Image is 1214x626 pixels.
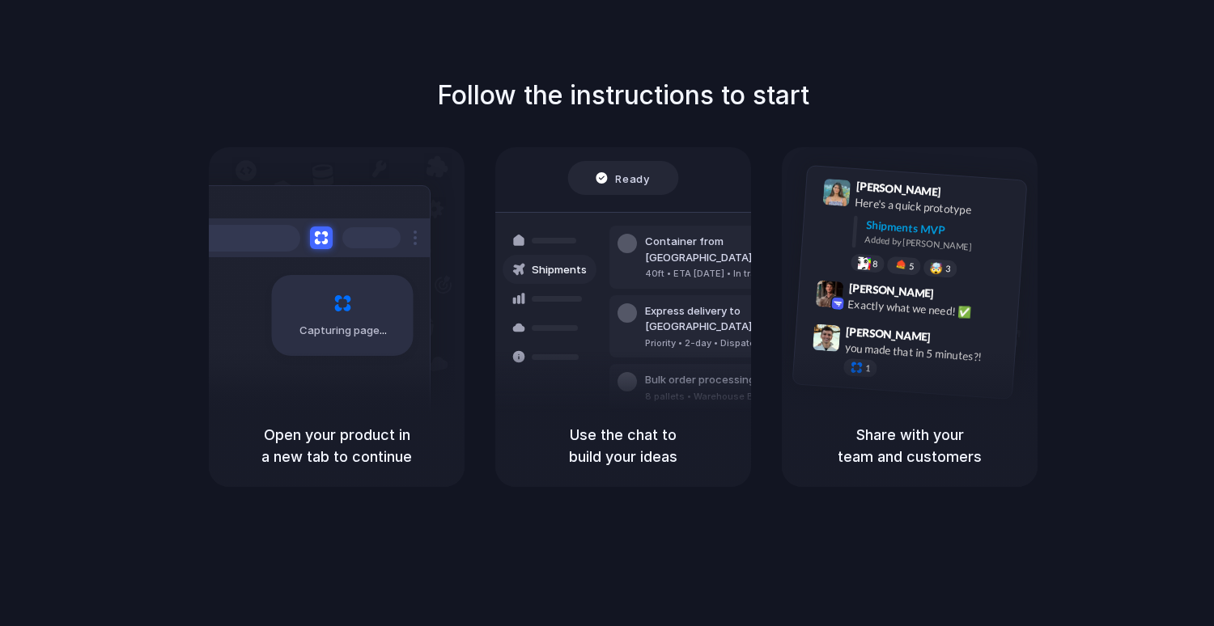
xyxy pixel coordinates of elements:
div: 8 pallets • Warehouse B • Packed [645,390,796,404]
div: Container from [GEOGRAPHIC_DATA] [645,234,820,265]
span: [PERSON_NAME] [855,177,941,201]
span: 1 [865,364,871,373]
span: Shipments [532,262,587,278]
div: 40ft • ETA [DATE] • In transit [645,267,820,281]
h5: Open your product in a new tab to continue [228,424,445,467]
div: Express delivery to [GEOGRAPHIC_DATA] [645,303,820,335]
div: Here's a quick prototype [855,194,1017,222]
div: Shipments MVP [865,217,1015,243]
div: Bulk order processing [645,372,796,388]
h5: Share with your team and customers [801,424,1018,467]
div: you made that in 5 minutes?! [844,340,1006,367]
div: Priority • 2-day • Dispatched [645,336,820,350]
h5: Use the chat to build your ideas [515,424,732,467]
div: Exactly what we need! ✅ [847,296,1009,324]
span: 9:41 AM [946,185,979,205]
h1: Follow the instructions to start [437,76,809,115]
span: 3 [945,264,951,273]
span: 9:42 AM [939,287,972,307]
div: Added by [PERSON_NAME] [864,233,1013,256]
span: Capturing page [299,323,389,339]
span: [PERSON_NAME] [848,279,934,302]
div: 🤯 [930,262,944,274]
span: 9:47 AM [936,330,969,349]
span: [PERSON_NAME] [846,323,932,346]
span: 8 [872,260,878,269]
span: 5 [909,262,915,271]
span: Ready [616,170,650,186]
